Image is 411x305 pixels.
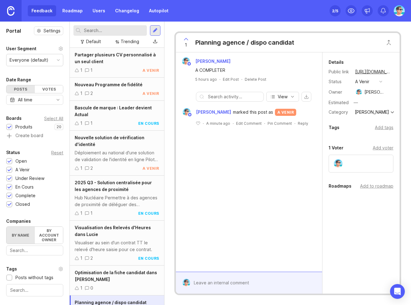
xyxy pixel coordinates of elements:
p: 20 [56,124,61,129]
span: A minute ago [206,121,230,126]
a: Partager plusieurs CV personnalisé à un seul client11a venir [70,48,164,78]
span: [PERSON_NAME] [196,109,231,116]
a: 2025 Q3 - Solution centralisée pour les agences de proximitéHub Nucléaire Permettre à des agences... [70,176,164,221]
span: Partager plusieurs CV personnalisé à un seul client [75,52,156,64]
div: en cours [138,256,159,261]
a: Create board [6,133,63,139]
div: Add to roadmap [360,183,393,189]
div: · [203,121,204,126]
div: Status [6,149,20,156]
div: Category [329,109,350,116]
div: Edit Comment [236,121,262,126]
div: Add tags [375,124,393,131]
div: Votes [35,85,63,93]
a: Benjamin Hareau[PERSON_NAME] [179,108,233,116]
div: Open [15,158,27,165]
div: 2 [90,90,93,97]
div: 1 [80,165,82,172]
a: [URL][DOMAIN_NAME] [353,68,393,76]
div: Tags [6,265,17,273]
div: Default [86,38,101,45]
div: Hub Nucléaire Permettre à des agences de proximité de déléguer des intérimaires pour des clients ... [75,194,159,208]
div: 1 [80,210,82,217]
h1: Portal [6,27,21,35]
img: Benjamin Hareau [394,5,405,16]
a: Visualisation des Relevés d'Heures dans LucieVisualiser au sein d'un contrat TT le relevé d'heure... [70,221,164,266]
div: A Venir [15,166,30,173]
div: · [241,77,242,82]
div: Estimated [329,100,349,105]
a: Bascule de marque : Leader devient Actual11en cours [70,101,164,131]
div: Owner [329,89,350,96]
div: Public link [329,68,350,75]
img: member badge [187,62,191,66]
div: en cours [138,211,159,216]
div: 2 /5 [332,6,338,15]
div: Visualiser au sein d'un contrat TT le relevé d'heure saisie pour ce contrat. [75,239,159,253]
a: Changelog [111,5,143,16]
div: Produits [15,124,32,130]
div: a venir [143,91,159,96]
div: Open Intercom Messenger [390,284,405,299]
span: marked this post as [233,109,273,116]
span: 2025 Q3 - Solution centralisée pour les agences de proximité [75,180,152,192]
span: Settings [44,28,60,34]
div: Planning agence / dispo candidat [195,38,294,47]
div: Companies [6,218,31,225]
img: member badge [187,112,192,117]
div: · [294,121,295,126]
img: Benjamin Hareau [183,108,191,116]
div: A COMPLETER [195,67,310,74]
div: 2 [90,255,93,262]
span: 1 [185,42,187,48]
svg: toggle icon [53,97,63,102]
div: 2 [90,165,93,172]
div: 0 [90,285,93,291]
img: Benjamin Hareau [356,89,362,95]
span: Nouveau Programme de fidélité [75,82,143,87]
span: Optimisation de la fiche candidat dans [PERSON_NAME] [75,270,157,282]
img: Benjamin Hareau [334,159,342,168]
a: Nouveau Programme de fidélité12a venir [70,78,164,101]
img: Benjamin Hareau [182,279,190,287]
div: a venir [143,68,159,73]
div: · [219,77,220,82]
div: 1 [80,120,82,127]
div: Boards [6,115,22,122]
div: Déploiement au national d'une solution de validation de l'identité en ligne Pilote en cours [75,149,159,163]
a: Optimisation de la fiche candidat dans [PERSON_NAME]10 [70,266,164,295]
a: Autopilot [145,5,172,16]
span: [PERSON_NAME] [195,59,230,64]
div: Complete [15,192,35,199]
img: Benjamin Hareau [182,57,190,65]
div: a venir [355,78,369,85]
div: Posts [6,85,35,93]
span: View [278,94,288,100]
div: All time [18,96,32,103]
span: Visualisation des Relevés d'Heures dans Lucie [75,225,151,237]
button: Settings [34,26,63,35]
div: User Segment [6,45,36,52]
span: Nouvelle solution de vérification d'identité [75,135,144,147]
div: En Cours [15,184,34,190]
input: Search... [10,247,60,254]
a: 5 hours ago [195,77,217,82]
div: 1 Voter [329,144,343,152]
div: 1 [90,210,93,217]
input: Search... [10,287,59,294]
div: en cours [138,121,159,126]
div: 1 [80,90,82,97]
div: Reply [298,121,308,126]
div: Select All [44,117,63,120]
div: Trending [121,38,139,45]
button: Close button [383,36,395,49]
div: 1 [80,255,82,262]
div: Status [329,78,350,85]
span: Planning agence / dispo candidat [75,300,147,305]
button: export comments [301,92,311,102]
div: 1 [90,120,93,127]
a: Roadmap [59,5,86,16]
div: Add voter [373,144,393,151]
